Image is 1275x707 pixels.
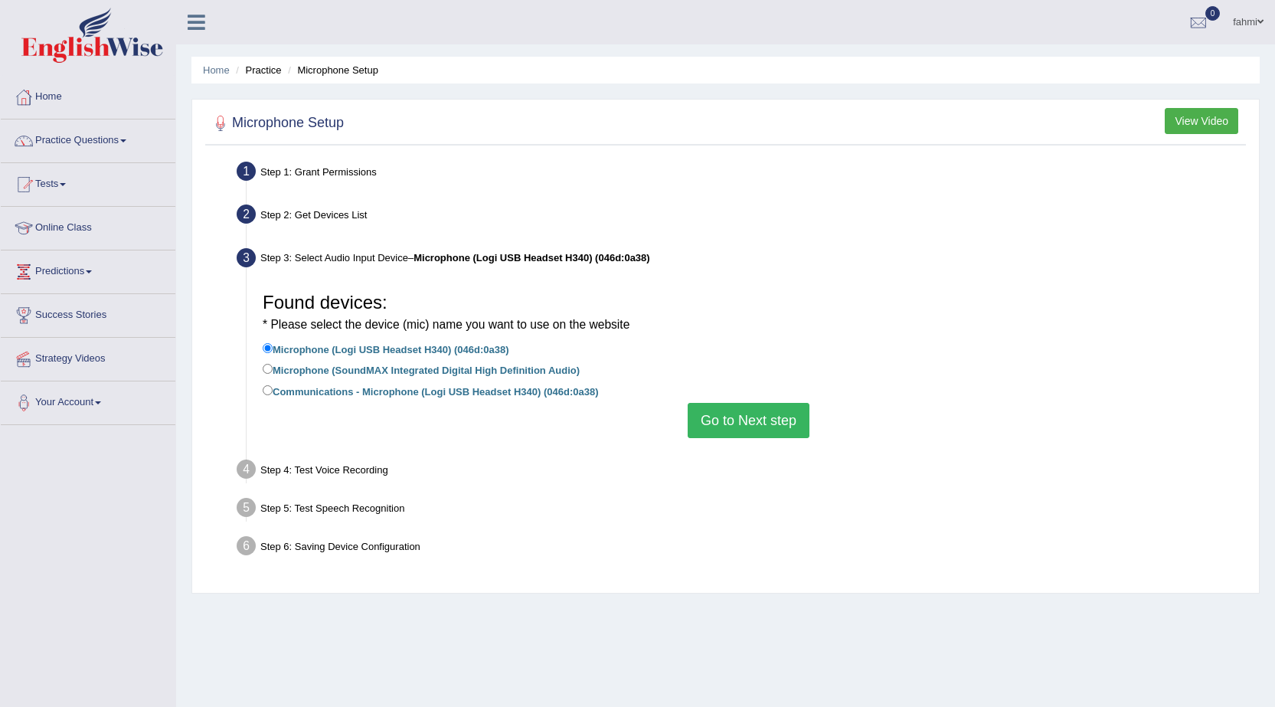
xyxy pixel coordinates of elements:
[230,493,1252,527] div: Step 5: Test Speech Recognition
[263,343,273,353] input: Microphone (Logi USB Headset H340) (046d:0a38)
[230,200,1252,234] div: Step 2: Get Devices List
[232,63,281,77] li: Practice
[1,207,175,245] a: Online Class
[263,318,629,331] small: * Please select the device (mic) name you want to use on the website
[1,76,175,114] a: Home
[1165,108,1238,134] button: View Video
[1,381,175,420] a: Your Account
[688,403,809,438] button: Go to Next step
[1205,6,1221,21] span: 0
[263,340,508,357] label: Microphone (Logi USB Headset H340) (046d:0a38)
[230,244,1252,277] div: Step 3: Select Audio Input Device
[263,293,1234,333] h3: Found devices:
[263,382,598,399] label: Communications - Microphone (Logi USB Headset H340) (046d:0a38)
[1,119,175,158] a: Practice Questions
[230,157,1252,191] div: Step 1: Grant Permissions
[203,64,230,76] a: Home
[408,252,650,263] span: –
[263,385,273,395] input: Communications - Microphone (Logi USB Headset H340) (046d:0a38)
[1,163,175,201] a: Tests
[230,455,1252,489] div: Step 4: Test Voice Recording
[1,250,175,289] a: Predictions
[414,252,649,263] b: Microphone (Logi USB Headset H340) (046d:0a38)
[1,338,175,376] a: Strategy Videos
[1,294,175,332] a: Success Stories
[263,364,273,374] input: Microphone (SoundMAX Integrated Digital High Definition Audio)
[284,63,378,77] li: Microphone Setup
[209,112,344,135] h2: Microphone Setup
[230,532,1252,565] div: Step 6: Saving Device Configuration
[263,361,580,378] label: Microphone (SoundMAX Integrated Digital High Definition Audio)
